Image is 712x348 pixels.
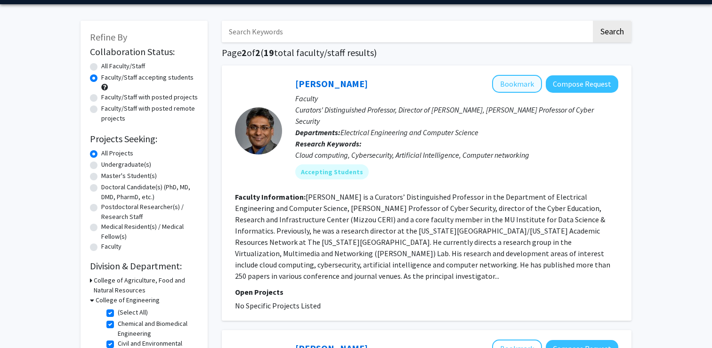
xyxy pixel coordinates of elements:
span: Electrical Engineering and Computer Science [340,128,478,137]
h3: College of Engineering [96,295,160,305]
h1: Page of ( total faculty/staff results) [222,47,631,58]
span: 2 [242,47,247,58]
p: Faculty [295,93,618,104]
input: Search Keywords [222,21,591,42]
div: Cloud computing, Cybersecurity, Artificial Intelligence, Computer networking [295,149,618,161]
label: Master's Student(s) [101,171,157,181]
p: Curators' Distinguished Professor, Director of [PERSON_NAME], [PERSON_NAME] Professor of Cyber Se... [295,104,618,127]
label: Medical Resident(s) / Medical Fellow(s) [101,222,198,242]
label: Faculty/Staff with posted projects [101,92,198,102]
label: Undergraduate(s) [101,160,151,170]
h3: College of Agriculture, Food and Natural Resources [94,275,198,295]
h2: Projects Seeking: [90,133,198,145]
iframe: Chat [672,306,705,341]
label: All Faculty/Staff [101,61,145,71]
fg-read-more: [PERSON_NAME] is a Curators’ Distinguished Professor in the Department of Electrical Engineering ... [235,192,610,281]
label: Chemical and Biomedical Engineering [118,319,196,339]
mat-chip: Accepting Students [295,164,369,179]
span: 19 [264,47,274,58]
label: Faculty [101,242,121,251]
span: 2 [255,47,260,58]
b: Research Keywords: [295,139,362,148]
span: No Specific Projects Listed [235,301,321,310]
h2: Collaboration Status: [90,46,198,57]
b: Departments: [295,128,340,137]
button: Add Prasad Calyam to Bookmarks [492,75,542,93]
span: Refine By [90,31,127,43]
label: Faculty/Staff accepting students [101,73,194,82]
a: [PERSON_NAME] [295,78,368,89]
b: Faculty Information: [235,192,306,202]
label: Faculty/Staff with posted remote projects [101,104,198,123]
button: Compose Request to Prasad Calyam [546,75,618,93]
label: (Select All) [118,308,148,317]
label: All Projects [101,148,133,158]
h2: Division & Department: [90,260,198,272]
p: Open Projects [235,286,618,298]
label: Doctoral Candidate(s) (PhD, MD, DMD, PharmD, etc.) [101,182,198,202]
button: Search [593,21,631,42]
label: Postdoctoral Researcher(s) / Research Staff [101,202,198,222]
